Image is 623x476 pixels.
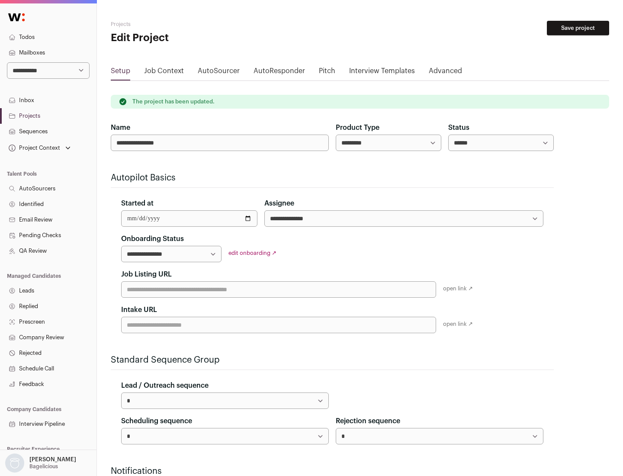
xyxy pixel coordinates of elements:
a: Advanced [429,66,462,80]
h2: Standard Sequence Group [111,354,554,366]
button: Open dropdown [3,453,78,473]
p: The project has been updated. [132,98,215,105]
h2: Autopilot Basics [111,172,554,184]
a: edit onboarding ↗ [228,250,276,256]
a: AutoSourcer [198,66,240,80]
label: Rejection sequence [336,416,400,426]
label: Name [111,122,130,133]
a: Interview Templates [349,66,415,80]
button: Save project [547,21,609,35]
a: Pitch [319,66,335,80]
a: AutoResponder [254,66,305,80]
a: Setup [111,66,130,80]
label: Onboarding Status [121,234,184,244]
div: Project Context [7,145,60,151]
label: Assignee [264,198,294,209]
img: Wellfound [3,9,29,26]
h1: Edit Project [111,31,277,45]
label: Status [448,122,469,133]
img: nopic.png [5,453,24,473]
a: Job Context [144,66,184,80]
label: Scheduling sequence [121,416,192,426]
label: Product Type [336,122,379,133]
h2: Projects [111,21,277,28]
p: [PERSON_NAME] [29,456,76,463]
label: Lead / Outreach sequence [121,380,209,391]
label: Job Listing URL [121,269,172,280]
label: Intake URL [121,305,157,315]
label: Started at [121,198,154,209]
button: Open dropdown [7,142,72,154]
p: Bagelicious [29,463,58,470]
